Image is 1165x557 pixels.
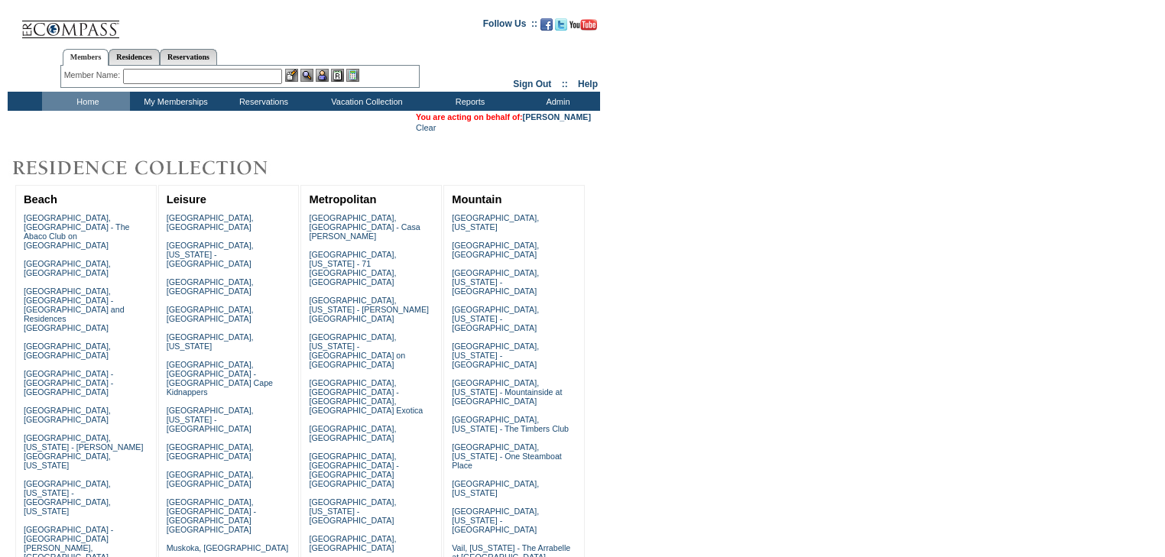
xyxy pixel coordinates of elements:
a: [GEOGRAPHIC_DATA], [GEOGRAPHIC_DATA] [167,305,254,323]
a: [GEOGRAPHIC_DATA], [US_STATE] - Mountainside at [GEOGRAPHIC_DATA] [452,378,562,406]
a: [GEOGRAPHIC_DATA], [US_STATE] - [PERSON_NAME][GEOGRAPHIC_DATA] [309,296,429,323]
span: :: [562,79,568,89]
a: [GEOGRAPHIC_DATA], [US_STATE] - [GEOGRAPHIC_DATA] [167,241,254,268]
a: Help [578,79,598,89]
a: [GEOGRAPHIC_DATA], [GEOGRAPHIC_DATA] [309,534,396,552]
img: b_calculator.gif [346,69,359,82]
td: Home [42,92,130,111]
td: My Memberships [130,92,218,111]
a: [GEOGRAPHIC_DATA], [GEOGRAPHIC_DATA] [24,406,111,424]
a: [GEOGRAPHIC_DATA], [GEOGRAPHIC_DATA] - [GEOGRAPHIC_DATA] and Residences [GEOGRAPHIC_DATA] [24,287,125,332]
a: [PERSON_NAME] [523,112,591,121]
a: Beach [24,193,57,206]
a: [GEOGRAPHIC_DATA], [US_STATE] [452,213,539,232]
a: Metropolitan [309,193,376,206]
a: [GEOGRAPHIC_DATA], [US_STATE] - [GEOGRAPHIC_DATA] [452,507,539,534]
td: Follow Us :: [483,17,537,35]
a: Sign Out [513,79,551,89]
img: Subscribe to our YouTube Channel [570,19,597,31]
a: [GEOGRAPHIC_DATA], [US_STATE] - [PERSON_NAME][GEOGRAPHIC_DATA], [US_STATE] [24,433,144,470]
a: Subscribe to our YouTube Channel [570,23,597,32]
a: [GEOGRAPHIC_DATA], [GEOGRAPHIC_DATA] [167,213,254,232]
a: [GEOGRAPHIC_DATA], [US_STATE] - [GEOGRAPHIC_DATA] [452,305,539,332]
a: [GEOGRAPHIC_DATA], [GEOGRAPHIC_DATA] [24,259,111,277]
a: Follow us on Twitter [555,23,567,32]
a: [GEOGRAPHIC_DATA], [GEOGRAPHIC_DATA] [24,342,111,360]
td: Vacation Collection [306,92,424,111]
a: [GEOGRAPHIC_DATA], [GEOGRAPHIC_DATA] - [GEOGRAPHIC_DATA] [GEOGRAPHIC_DATA] [167,497,256,534]
img: Compass Home [21,8,120,39]
a: Mountain [452,193,501,206]
a: Clear [416,123,436,132]
a: Leisure [167,193,206,206]
img: Destinations by Exclusive Resorts [8,153,306,183]
td: Reports [424,92,512,111]
a: Reservations [160,49,217,65]
a: [GEOGRAPHIC_DATA], [US_STATE] - [GEOGRAPHIC_DATA] [452,268,539,296]
a: [GEOGRAPHIC_DATA] - [GEOGRAPHIC_DATA] - [GEOGRAPHIC_DATA] [24,369,113,397]
a: [GEOGRAPHIC_DATA], [GEOGRAPHIC_DATA] [309,424,396,442]
img: Reservations [331,69,344,82]
a: [GEOGRAPHIC_DATA], [GEOGRAPHIC_DATA] [167,277,254,296]
a: Become our fan on Facebook [540,23,553,32]
a: [GEOGRAPHIC_DATA], [US_STATE] - [GEOGRAPHIC_DATA] [452,342,539,369]
td: Reservations [218,92,306,111]
a: [GEOGRAPHIC_DATA], [GEOGRAPHIC_DATA] - Casa [PERSON_NAME] [309,213,420,241]
a: [GEOGRAPHIC_DATA], [US_STATE] - [GEOGRAPHIC_DATA] [309,497,396,525]
a: [GEOGRAPHIC_DATA], [US_STATE] - 71 [GEOGRAPHIC_DATA], [GEOGRAPHIC_DATA] [309,250,396,287]
img: Become our fan on Facebook [540,18,553,31]
span: You are acting on behalf of: [416,112,591,121]
td: Admin [512,92,600,111]
img: Follow us on Twitter [555,18,567,31]
a: Residences [109,49,160,65]
img: i.gif [8,23,20,24]
a: [GEOGRAPHIC_DATA], [US_STATE] - [GEOGRAPHIC_DATA] [167,406,254,433]
a: [GEOGRAPHIC_DATA], [GEOGRAPHIC_DATA] [167,470,254,488]
a: [GEOGRAPHIC_DATA], [US_STATE] [167,332,254,351]
img: Impersonate [316,69,329,82]
a: [GEOGRAPHIC_DATA], [US_STATE] - The Timbers Club [452,415,569,433]
a: [GEOGRAPHIC_DATA], [GEOGRAPHIC_DATA] - [GEOGRAPHIC_DATA] Cape Kidnappers [167,360,273,397]
a: [GEOGRAPHIC_DATA], [GEOGRAPHIC_DATA] - [GEOGRAPHIC_DATA], [GEOGRAPHIC_DATA] Exotica [309,378,423,415]
a: [GEOGRAPHIC_DATA], [US_STATE] - One Steamboat Place [452,442,562,470]
a: [GEOGRAPHIC_DATA], [US_STATE] - [GEOGRAPHIC_DATA], [US_STATE] [24,479,111,516]
div: Member Name: [64,69,123,82]
a: Muskoka, [GEOGRAPHIC_DATA] [167,543,288,552]
img: View [300,69,313,82]
a: [GEOGRAPHIC_DATA], [GEOGRAPHIC_DATA] - The Abaco Club on [GEOGRAPHIC_DATA] [24,213,130,250]
a: [GEOGRAPHIC_DATA], [US_STATE] [452,479,539,497]
a: [GEOGRAPHIC_DATA], [US_STATE] - [GEOGRAPHIC_DATA] on [GEOGRAPHIC_DATA] [309,332,405,369]
a: [GEOGRAPHIC_DATA], [GEOGRAPHIC_DATA] [452,241,539,259]
a: [GEOGRAPHIC_DATA], [GEOGRAPHIC_DATA] [167,442,254,461]
a: [GEOGRAPHIC_DATA], [GEOGRAPHIC_DATA] - [GEOGRAPHIC_DATA] [GEOGRAPHIC_DATA] [309,452,398,488]
img: b_edit.gif [285,69,298,82]
a: Members [63,49,109,66]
